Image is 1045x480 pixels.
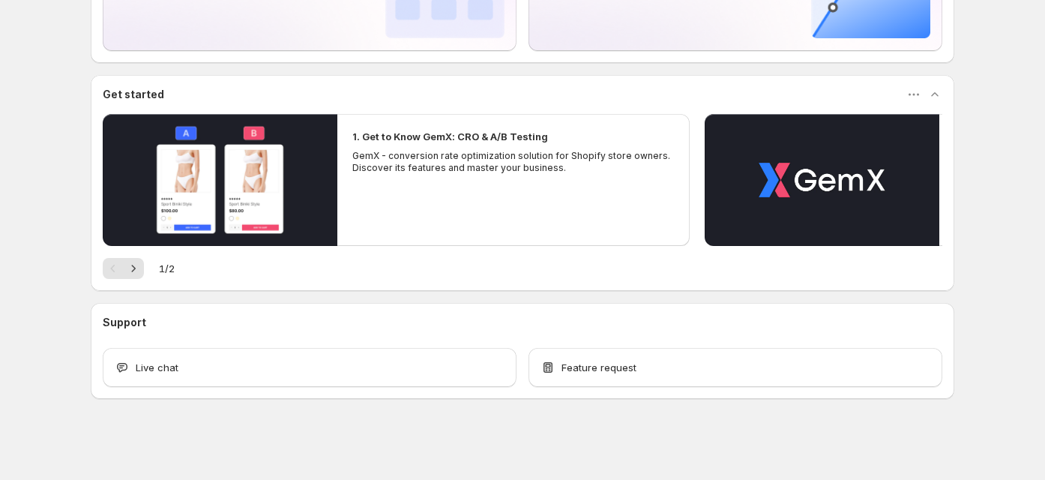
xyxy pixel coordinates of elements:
[103,315,146,330] h3: Support
[136,360,178,375] span: Live chat
[352,129,548,144] h2: 1. Get to Know GemX: CRO & A/B Testing
[103,87,164,102] h3: Get started
[123,258,144,279] button: Next
[352,150,675,174] p: GemX - conversion rate optimization solution for Shopify store owners. Discover its features and ...
[561,360,636,375] span: Feature request
[705,114,939,246] button: Play video
[159,261,175,276] span: 1 / 2
[103,258,144,279] nav: Pagination
[103,114,337,246] button: Play video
